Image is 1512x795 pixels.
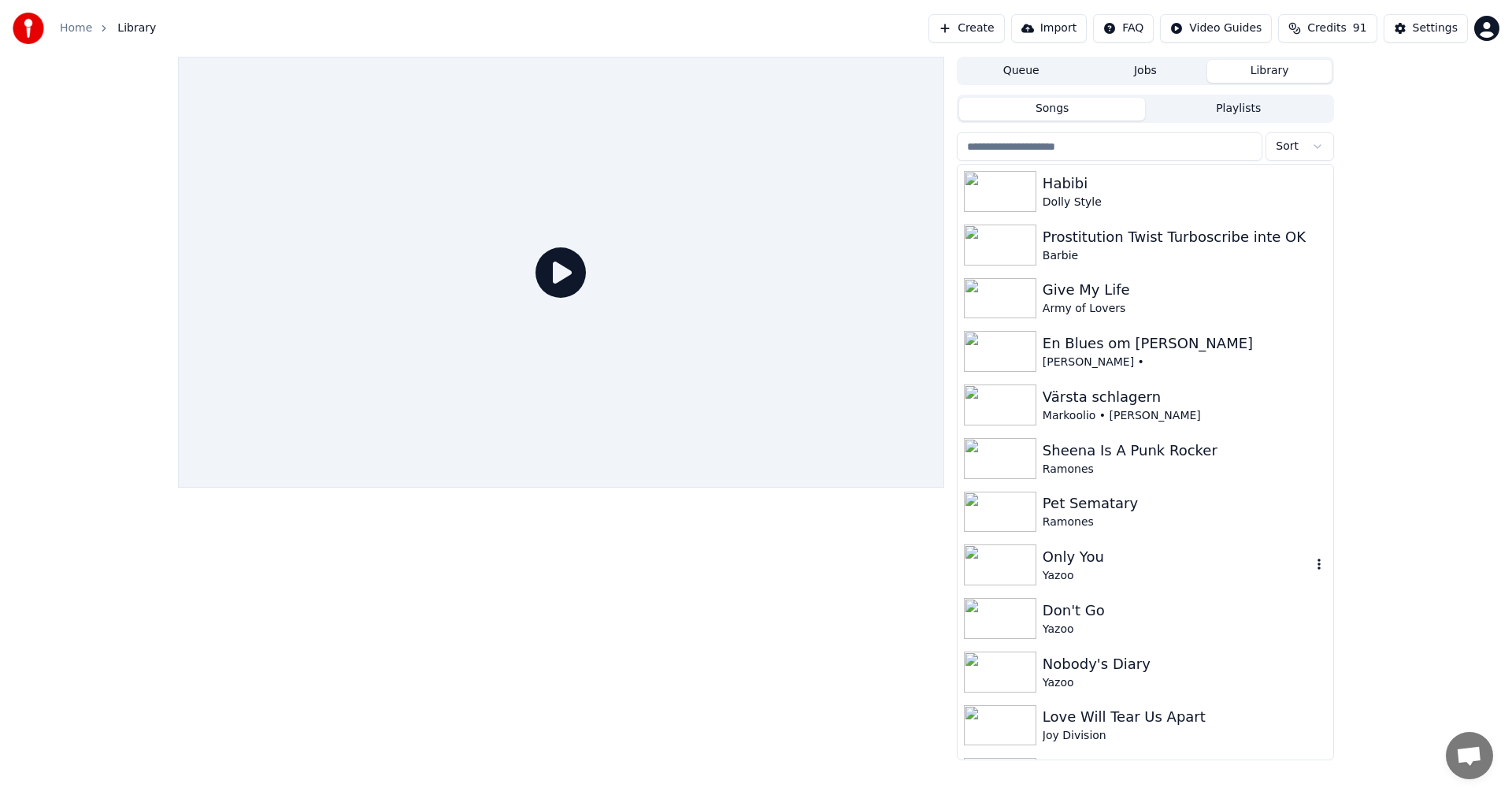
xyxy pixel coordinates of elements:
[1043,600,1327,622] div: Don't Go
[1043,568,1311,584] div: Yazoo
[1276,139,1299,154] span: Sort
[1043,728,1327,744] div: Joy Division
[1043,492,1327,515] div: Pet Sematary
[1043,408,1327,424] div: Markoolio • [PERSON_NAME]
[1043,386,1327,408] div: Värsta schlagern
[1093,14,1154,43] button: FAQ
[959,98,1146,121] button: Songs
[13,13,44,44] img: youka
[1043,515,1327,530] div: Ramones
[1043,440,1327,462] div: Sheena Is A Punk Rocker
[60,20,92,36] a: Home
[1353,20,1367,36] span: 91
[1043,653,1327,675] div: Nobody's Diary
[1043,226,1327,248] div: Prostitution Twist Turboscribe inte OK
[1160,14,1272,43] button: Video Guides
[1011,14,1087,43] button: Import
[1446,732,1493,779] a: Öppna chatt
[1043,462,1327,477] div: Ramones
[1043,279,1327,301] div: Give My Life
[1278,14,1377,43] button: Credits91
[1413,20,1458,36] div: Settings
[1043,332,1327,355] div: En Blues om [PERSON_NAME]
[117,20,156,36] span: Library
[1043,195,1327,210] div: Dolly Style
[1207,60,1332,83] button: Library
[1043,173,1327,195] div: Habibi
[1043,301,1327,317] div: Army of Lovers
[1043,355,1327,370] div: [PERSON_NAME] •
[928,14,1005,43] button: Create
[60,20,156,36] nav: breadcrumb
[1145,98,1332,121] button: Playlists
[959,60,1084,83] button: Queue
[1384,14,1468,43] button: Settings
[1084,60,1208,83] button: Jobs
[1043,622,1327,637] div: Yazoo
[1043,248,1327,264] div: Barbie
[1043,546,1311,568] div: Only You
[1043,706,1327,728] div: Love Will Tear Us Apart
[1043,675,1327,691] div: Yazoo
[1307,20,1346,36] span: Credits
